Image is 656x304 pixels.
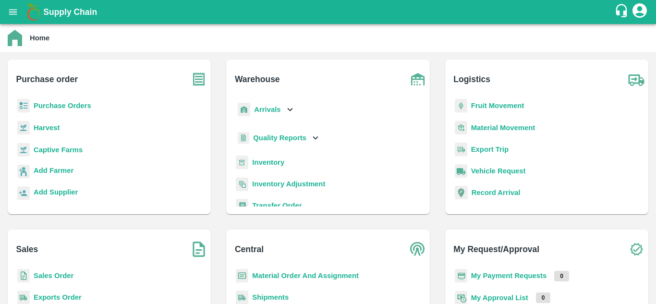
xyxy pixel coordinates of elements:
[34,167,73,174] b: Add Farmer
[455,143,467,157] img: delivery
[455,186,468,199] img: recordArrival
[24,2,43,22] img: logo
[455,164,467,178] img: vehicle
[34,124,60,132] a: Harvest
[252,180,325,188] a: Inventory Adjustment
[236,199,248,213] img: whTransfer
[554,271,569,281] p: 0
[8,30,22,46] img: home
[187,67,211,91] img: purchase
[455,121,467,135] img: material
[235,243,264,256] b: Central
[252,158,284,166] a: Inventory
[17,165,30,179] img: farmer
[236,156,248,170] img: whInventory
[17,121,30,135] img: harvest
[624,237,648,261] img: check
[624,67,648,91] img: truck
[17,186,30,200] img: supplier
[34,187,78,200] a: Add Supplier
[471,146,509,153] a: Export Trip
[536,292,551,303] p: 0
[471,167,526,175] a: Vehicle Request
[34,293,82,301] a: Exports Order
[252,202,302,209] a: Transfer Order
[17,143,30,157] img: harvest
[235,73,280,86] b: Warehouse
[34,188,78,196] b: Add Supplier
[236,269,248,283] img: centralMaterial
[471,272,547,280] a: My Payment Requests
[455,269,467,283] img: payment
[453,243,539,256] b: My Request/Approval
[472,189,521,196] a: Record Arrival
[631,2,648,22] div: account of current user
[2,1,24,23] button: open drawer
[34,272,73,280] a: Sales Order
[187,237,211,261] img: soSales
[43,5,614,19] a: Supply Chain
[406,67,430,91] img: warehouse
[236,177,248,191] img: inventory
[30,34,49,42] b: Home
[238,103,250,117] img: whArrival
[453,73,490,86] b: Logistics
[16,73,78,86] b: Purchase order
[43,7,97,17] b: Supply Chain
[614,3,631,21] div: customer-support
[17,269,30,283] img: sales
[252,272,359,280] a: Material Order And Assignment
[253,134,306,142] b: Quality Reports
[34,102,91,109] a: Purchase Orders
[471,124,535,132] a: Material Movement
[34,146,83,154] a: Captive Farms
[455,99,467,113] img: fruit
[236,128,321,148] div: Quality Reports
[254,106,280,113] b: Arrivals
[252,293,289,301] a: Shipments
[471,294,528,302] a: My Approval List
[238,132,249,144] img: qualityReport
[406,237,430,261] img: central
[471,102,524,109] a: Fruit Movement
[16,243,38,256] b: Sales
[34,165,73,178] a: Add Farmer
[17,99,30,113] img: reciept
[236,99,295,121] div: Arrivals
